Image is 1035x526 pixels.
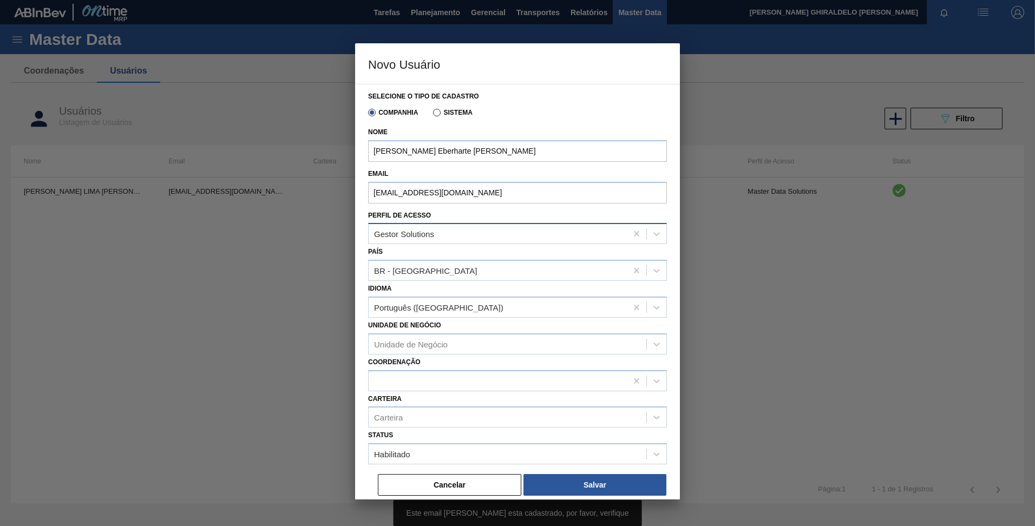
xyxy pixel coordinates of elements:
[368,285,391,292] label: Idioma
[374,450,410,459] div: Habilitado
[374,266,477,275] div: BR - [GEOGRAPHIC_DATA]
[368,431,393,439] label: Status
[378,474,521,496] button: Cancelar
[368,248,383,255] label: País
[368,124,667,140] label: Nome
[374,413,403,422] div: Carteira
[374,339,448,349] div: Unidade de Negócio
[368,166,667,182] label: Email
[368,395,402,403] label: Carteira
[523,474,666,496] button: Salvar
[368,109,418,116] label: Companhia
[368,321,441,329] label: Unidade de Negócio
[368,212,431,219] label: Perfil de Acesso
[368,358,421,366] label: Coordenação
[433,109,473,116] label: Sistema
[368,93,479,100] label: Selecione o tipo de cadastro
[355,43,680,84] h3: Novo Usuário
[374,303,503,312] div: Português ([GEOGRAPHIC_DATA])
[374,229,434,239] div: Gestor Solutions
